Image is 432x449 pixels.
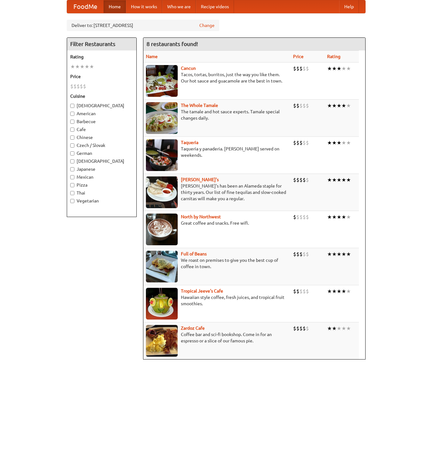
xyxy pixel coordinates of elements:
[306,325,309,332] li: $
[146,288,178,320] img: jeeves.jpg
[293,176,296,183] li: $
[70,93,133,99] h5: Cuisine
[77,83,80,90] li: $
[303,325,306,332] li: $
[337,102,341,109] li: ★
[70,174,133,180] label: Mexican
[70,166,133,172] label: Japanese
[341,139,346,146] li: ★
[70,191,74,195] input: Thai
[296,251,299,258] li: $
[296,65,299,72] li: $
[296,139,299,146] li: $
[146,325,178,357] img: zardoz.jpg
[299,325,303,332] li: $
[306,102,309,109] li: $
[341,288,346,295] li: ★
[70,190,133,196] label: Thai
[306,176,309,183] li: $
[332,139,337,146] li: ★
[70,128,74,132] input: Cafe
[299,214,303,221] li: $
[70,151,74,155] input: German
[299,288,303,295] li: $
[146,54,158,59] a: Name
[181,214,221,219] b: North by Northwest
[337,288,341,295] li: ★
[146,220,288,226] p: Great coffee and snacks. Free wifi.
[327,288,332,295] li: ★
[303,65,306,72] li: $
[181,66,196,71] a: Cancun
[181,326,205,331] a: Zardoz Cafe
[70,54,133,60] h5: Rating
[303,139,306,146] li: $
[70,142,133,149] label: Czech / Slovak
[70,167,74,171] input: Japanese
[296,288,299,295] li: $
[70,198,133,204] label: Vegetarian
[70,104,74,108] input: [DEMOGRAPHIC_DATA]
[293,54,304,59] a: Price
[346,65,351,72] li: ★
[339,0,359,13] a: Help
[332,214,337,221] li: ★
[146,294,288,307] p: Hawaiian style coffee, fresh juices, and tropical fruit smoothies.
[199,22,215,29] a: Change
[293,102,296,109] li: $
[296,325,299,332] li: $
[146,183,288,202] p: [PERSON_NAME]'s has been an Alameda staple for thirty years. Our list of fine tequilas and slow-c...
[70,143,74,148] input: Czech / Slovak
[70,118,133,125] label: Barbecue
[296,102,299,109] li: $
[346,102,351,109] li: ★
[299,176,303,183] li: $
[67,38,136,50] h4: Filter Restaurants
[104,0,126,13] a: Home
[70,120,74,124] input: Barbecue
[70,199,74,203] input: Vegetarian
[146,251,178,282] img: beans.jpg
[306,65,309,72] li: $
[181,288,223,294] a: Tropical Jeeve's Cafe
[306,288,309,295] li: $
[303,251,306,258] li: $
[332,65,337,72] li: ★
[341,325,346,332] li: ★
[70,73,133,80] h5: Price
[146,71,288,84] p: Tacos, tortas, burritos, just the way you like them. Our hot sauce and guacamole are the best in ...
[181,140,198,145] a: Taqueria
[346,325,351,332] li: ★
[327,176,332,183] li: ★
[181,177,219,182] a: [PERSON_NAME]'s
[337,251,341,258] li: ★
[181,103,218,108] a: The Whole Tamale
[303,214,306,221] li: $
[337,214,341,221] li: ★
[70,110,133,117] label: American
[181,251,207,256] b: Full of Beans
[70,150,133,156] label: German
[70,126,133,133] label: Cafe
[80,63,85,70] li: ★
[70,159,74,163] input: [DEMOGRAPHIC_DATA]
[293,325,296,332] li: $
[341,176,346,183] li: ★
[89,63,94,70] li: ★
[327,325,332,332] li: ★
[70,134,133,141] label: Chinese
[146,176,178,208] img: pedros.jpg
[327,65,332,72] li: ★
[337,65,341,72] li: ★
[73,83,77,90] li: $
[146,102,178,134] img: wholetamale.jpg
[70,102,133,109] label: [DEMOGRAPHIC_DATA]
[162,0,196,13] a: Who we are
[306,214,309,221] li: $
[296,214,299,221] li: $
[146,331,288,344] p: Coffee bar and sci-fi bookshop. Come in for an espresso or a slice of our famous pie.
[327,139,332,146] li: ★
[126,0,162,13] a: How it works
